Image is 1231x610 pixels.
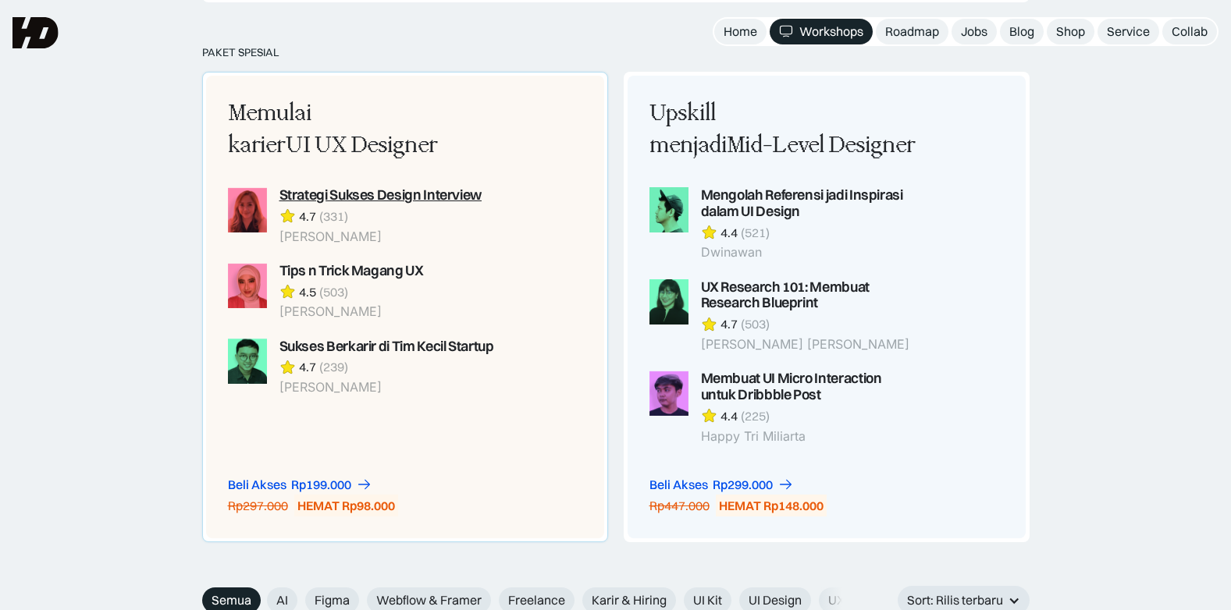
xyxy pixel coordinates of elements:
div: Home [724,23,757,40]
div: Collab [1172,23,1208,40]
span: Webflow & Framer [376,592,482,608]
div: UX Research 101: Membuat Research Blueprint [701,279,918,312]
span: Karir & Hiring [592,592,667,608]
div: Mengolah Referensi jadi Inspirasi dalam UI Design [701,187,918,220]
a: Membuat UI Micro Interaction untuk Dribbble Post4.4(225)Happy Tri Miliarta [649,371,918,444]
a: Jobs [952,19,997,44]
div: 4.7 [720,316,738,332]
div: (225) [741,408,770,424]
div: Rp297.000 [228,498,288,514]
div: Sukses Berkarir di Tim Kecil Startup [279,339,494,355]
a: Beli AksesRp199.000 [228,477,372,493]
div: [PERSON_NAME] [279,229,482,244]
div: [PERSON_NAME] [PERSON_NAME] [701,337,918,352]
a: Home [714,19,767,44]
div: Sort: Rilis terbaru [907,592,1003,608]
div: [PERSON_NAME] [279,380,494,395]
div: Rp447.000 [649,498,710,514]
div: Happy Tri Miliarta [701,429,918,444]
div: (503) [319,284,348,300]
div: Upskill menjadi [649,98,918,162]
a: Strategi Sukses Design Interview4.7(331)[PERSON_NAME] [228,187,496,244]
div: Rp299.000 [713,477,773,493]
span: Figma [315,592,350,608]
a: Service [1098,19,1159,44]
div: (521) [741,225,770,241]
div: Memulai karier [228,98,496,162]
div: HEMAT Rp148.000 [719,498,824,514]
a: Blog [1000,19,1044,44]
div: (239) [319,359,348,375]
div: Beli Akses [649,477,708,493]
div: 4.4 [720,225,738,241]
div: Dwinawan [701,245,918,260]
div: Jobs [961,23,987,40]
div: 4.7 [299,359,316,375]
div: Beli Akses [228,477,286,493]
span: UI Design [749,592,802,608]
a: Shop [1047,19,1094,44]
div: 4.5 [299,284,316,300]
div: Shop [1056,23,1085,40]
div: Service [1107,23,1150,40]
div: Roadmap [885,23,939,40]
div: Workshops [799,23,863,40]
span: UX Design [828,592,886,608]
div: 4.7 [299,208,316,225]
div: Tips n Trick Magang UX [279,263,424,279]
div: (331) [319,208,348,225]
div: [PERSON_NAME] [279,304,424,319]
div: Strategi Sukses Design Interview [279,187,482,204]
span: AI [276,592,288,608]
span: Freelance [508,592,565,608]
span: UI Kit [693,592,722,608]
a: Workshops [770,19,873,44]
a: Roadmap [876,19,948,44]
span: Mid-Level Designer [727,132,916,158]
span: Semua [212,592,251,608]
a: Tips n Trick Magang UX4.5(503)[PERSON_NAME] [228,263,496,320]
a: Mengolah Referensi jadi Inspirasi dalam UI Design4.4(521)Dwinawan [649,187,918,261]
div: (503) [741,316,770,332]
div: HEMAT Rp98.000 [297,498,395,514]
a: Beli AksesRp299.000 [649,477,794,493]
a: Sukses Berkarir di Tim Kecil Startup4.7(239)[PERSON_NAME] [228,339,496,395]
div: Membuat UI Micro Interaction untuk Dribbble Post [701,371,918,403]
a: Collab [1162,19,1217,44]
div: Rp199.000 [291,477,351,493]
div: Blog [1009,23,1034,40]
div: 4.4 [720,408,738,424]
div: PAKET SPESIAL [202,46,1030,59]
a: UX Research 101: Membuat Research Blueprint4.7(503)[PERSON_NAME] [PERSON_NAME] [649,279,918,353]
span: UI UX Designer [286,132,438,158]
